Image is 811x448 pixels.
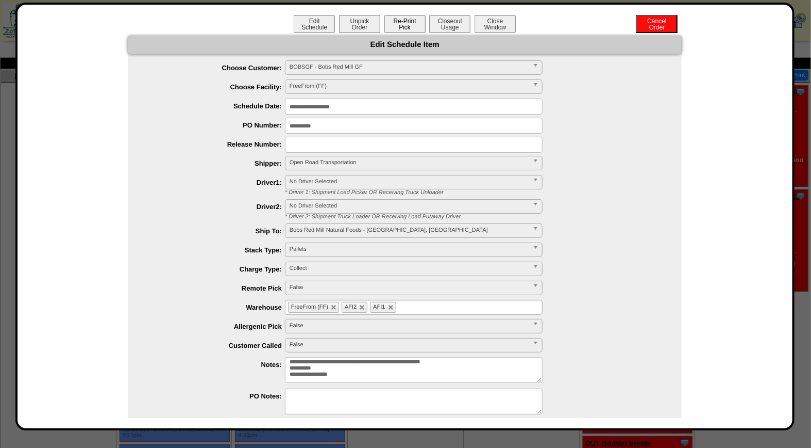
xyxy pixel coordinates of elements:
[277,214,682,220] div: * Driver 2: Shipment Truck Loader OR Receiving Load Putaway Driver
[148,342,285,349] label: Customer Called
[290,156,529,169] span: Open Road Transportation
[474,23,517,31] a: CloseWindow
[148,83,285,91] label: Choose Facility:
[148,227,285,235] label: Ship To:
[290,319,529,332] span: False
[290,175,529,188] span: No Driver Selected
[339,15,380,33] button: UnpickOrder
[294,15,335,33] button: EditSchedule
[290,339,529,351] span: False
[384,15,426,33] button: Re-PrintPick
[429,15,470,33] button: CloseoutUsage
[290,243,529,255] span: Pallets
[148,323,285,330] label: Allergenic Pick
[148,140,285,148] label: Release Number:
[290,80,529,92] span: FreeFrom (FF)
[148,102,285,110] label: Schedule Date:
[148,64,285,72] label: Choose Customer:
[475,15,516,33] button: CloseWindow
[148,159,285,167] label: Shipper:
[290,200,529,212] span: No Driver Selected
[291,304,328,310] span: FreeFrom (FF)
[290,262,529,275] span: Collect
[290,224,529,236] span: Bobs Red Mill Natural Foods - [GEOGRAPHIC_DATA], [GEOGRAPHIC_DATA]
[290,61,529,73] span: BOBSGF - Bobs Red Mill GF
[636,15,678,33] button: CancelOrder
[148,265,285,273] label: Charge Type:
[345,304,357,310] span: AFI2
[373,304,385,310] span: AFI1
[128,36,682,54] div: Edit Schedule Item
[277,189,682,196] div: * Driver 1: Shipment Load Picker OR Receiving Truck Unloader
[148,361,285,369] label: Notes:
[148,179,285,186] label: Driver1:
[148,392,285,400] label: PO Notes:
[148,203,285,211] label: Driver2:
[148,121,285,129] label: PO Number:
[290,281,529,294] span: False
[148,246,285,254] label: Stack Type:
[148,284,285,292] label: Remote Pick
[148,303,285,311] label: Warehouse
